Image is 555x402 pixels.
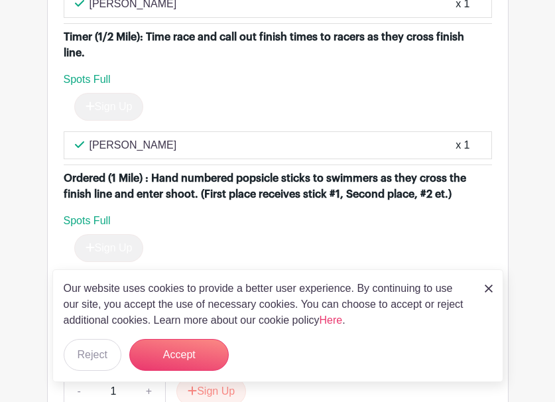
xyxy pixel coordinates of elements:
[129,339,229,371] button: Accept
[64,170,487,202] div: Ordered (1 Mile) : Hand numbered popsicle sticks to swimmers as they cross the finish line and en...
[485,285,493,293] img: close_button-5f87c8562297e5c2d7936805f587ecaba9071eb48480494691a3f1689db116b3.svg
[64,74,111,85] span: Spots Full
[64,281,471,328] p: Our website uses cookies to provide a better user experience. By continuing to use our site, you ...
[320,314,343,326] a: Here
[64,215,111,226] span: Spots Full
[456,137,469,153] div: x 1
[64,29,487,61] div: Timer (1/2 Mile): Time race and call out finish times to racers as they cross finish line.
[90,137,177,153] p: [PERSON_NAME]
[64,339,121,371] button: Reject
